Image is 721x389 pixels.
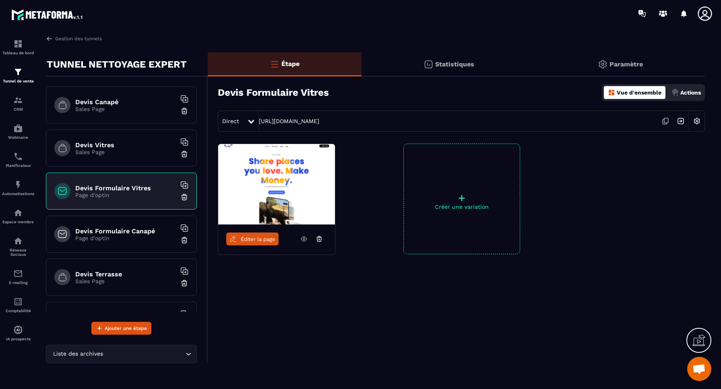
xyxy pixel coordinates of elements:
p: Page d'optin [75,192,176,198]
a: [URL][DOMAIN_NAME] [259,118,319,124]
a: formationformationTunnel de vente [2,61,34,89]
p: Automatisations [2,191,34,196]
a: automationsautomationsAutomatisations [2,174,34,202]
a: accountantaccountantComptabilité [2,291,34,319]
p: Webinaire [2,135,34,140]
img: trash [180,107,188,115]
a: formationformationCRM [2,89,34,117]
p: TUNNEL NETTOYAGE EXPERT [47,56,187,72]
input: Search for option [105,350,184,358]
p: Sales Page [75,149,176,155]
p: Réseaux Sociaux [2,248,34,257]
img: automations [13,325,23,335]
img: social-network [13,236,23,246]
span: Éditer la page [241,236,275,242]
p: Actions [680,89,701,96]
p: Espace membre [2,220,34,224]
a: Éditer la page [226,233,279,245]
img: arrow-next.bcc2205e.svg [673,113,688,129]
img: automations [13,208,23,218]
span: Direct [222,118,239,124]
img: scheduler [13,152,23,161]
img: actions.d6e523a2.png [671,89,679,96]
h3: Devis Formulaire Vitres [218,87,329,98]
img: setting-gr.5f69749f.svg [598,60,607,69]
img: arrow [46,35,53,42]
button: Ajouter une étape [91,322,151,335]
p: Planificateur [2,163,34,168]
img: trash [180,193,188,201]
p: Étape [281,60,300,68]
a: automationsautomationsWebinaire [2,117,34,146]
span: Ajouter une étape [105,324,147,332]
img: dashboard-orange.40269519.svg [608,89,615,96]
p: Créer une variation [404,204,520,210]
p: Comptabilité [2,309,34,313]
p: Page d'optin [75,235,176,241]
p: Vue d'ensemble [617,89,661,96]
a: Ouvrir le chat [687,357,711,381]
img: stats.20deebd0.svg [424,60,433,69]
div: Search for option [46,345,197,363]
p: Paramètre [609,60,643,68]
img: formation [13,67,23,77]
img: automations [13,180,23,189]
p: CRM [2,107,34,111]
img: trash [180,279,188,287]
h6: Devis Canapé [75,98,176,106]
a: schedulerschedulerPlanificateur [2,146,34,174]
img: trash [180,150,188,158]
img: logo [11,7,84,22]
a: automationsautomationsEspace membre [2,202,34,230]
a: Gestion des tunnels [46,35,102,42]
a: formationformationTableau de bord [2,33,34,61]
p: IA prospects [2,337,34,341]
img: formation [13,39,23,49]
img: setting-w.858f3a88.svg [689,113,704,129]
p: E-mailing [2,280,34,285]
a: social-networksocial-networkRéseaux Sociaux [2,230,34,263]
p: Tableau de bord [2,51,34,55]
img: automations [13,123,23,133]
img: bars-o.4a397970.svg [270,59,279,69]
h6: Devis Terrasse [75,270,176,278]
span: Liste des archives [51,350,105,358]
img: formation [13,95,23,105]
img: email [13,269,23,278]
img: trash [180,236,188,244]
img: accountant [13,297,23,307]
h6: Devis Formulaire Vitres [75,184,176,192]
p: Statistiques [435,60,474,68]
p: Sales Page [75,278,176,284]
p: Sales Page [75,106,176,112]
img: image [218,144,335,224]
h6: Devis Vitres [75,141,176,149]
p: Tunnel de vente [2,79,34,83]
p: + [404,192,520,204]
a: emailemailE-mailing [2,263,34,291]
h6: Devis Formulaire Canapé [75,227,176,235]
